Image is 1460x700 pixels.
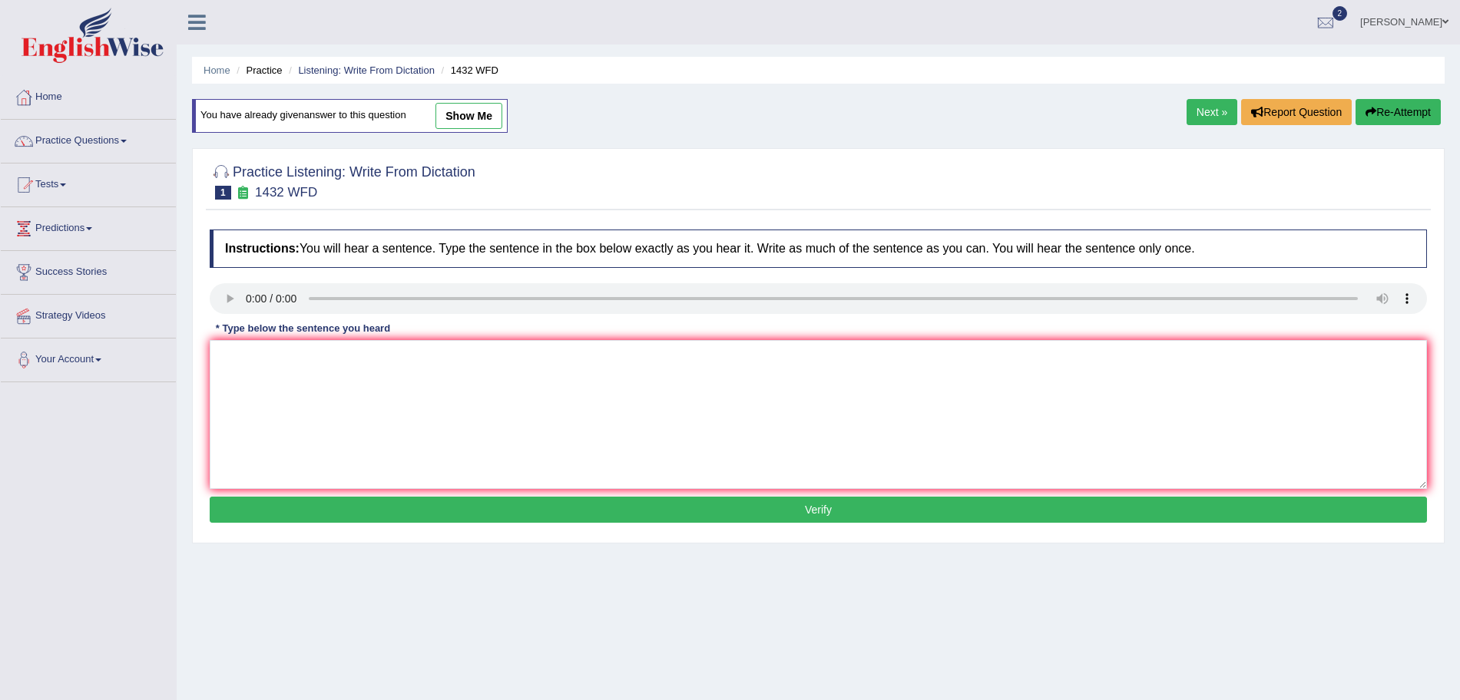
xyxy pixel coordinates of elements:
a: Home [1,76,176,114]
div: You have already given answer to this question [192,99,508,133]
a: show me [435,103,502,129]
a: Next » [1187,99,1237,125]
b: Instructions: [225,242,300,255]
span: 1 [215,186,231,200]
li: 1432 WFD [438,63,498,78]
li: Practice [233,63,282,78]
a: Listening: Write From Dictation [298,64,435,76]
button: Re-Attempt [1356,99,1441,125]
button: Report Question [1241,99,1352,125]
div: * Type below the sentence you heard [210,322,396,336]
a: Predictions [1,207,176,246]
a: Strategy Videos [1,295,176,333]
a: Tests [1,163,176,202]
h4: You will hear a sentence. Type the sentence in the box below exactly as you hear it. Write as muc... [210,229,1427,268]
a: Success Stories [1,251,176,289]
a: Practice Questions [1,120,176,158]
a: Home [204,64,230,76]
span: 2 [1333,6,1348,21]
h2: Practice Listening: Write From Dictation [210,161,475,200]
small: 1432 WFD [255,185,317,200]
button: Verify [210,497,1427,523]
small: Exam occurring question [235,186,251,200]
a: Your Account [1,338,176,377]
